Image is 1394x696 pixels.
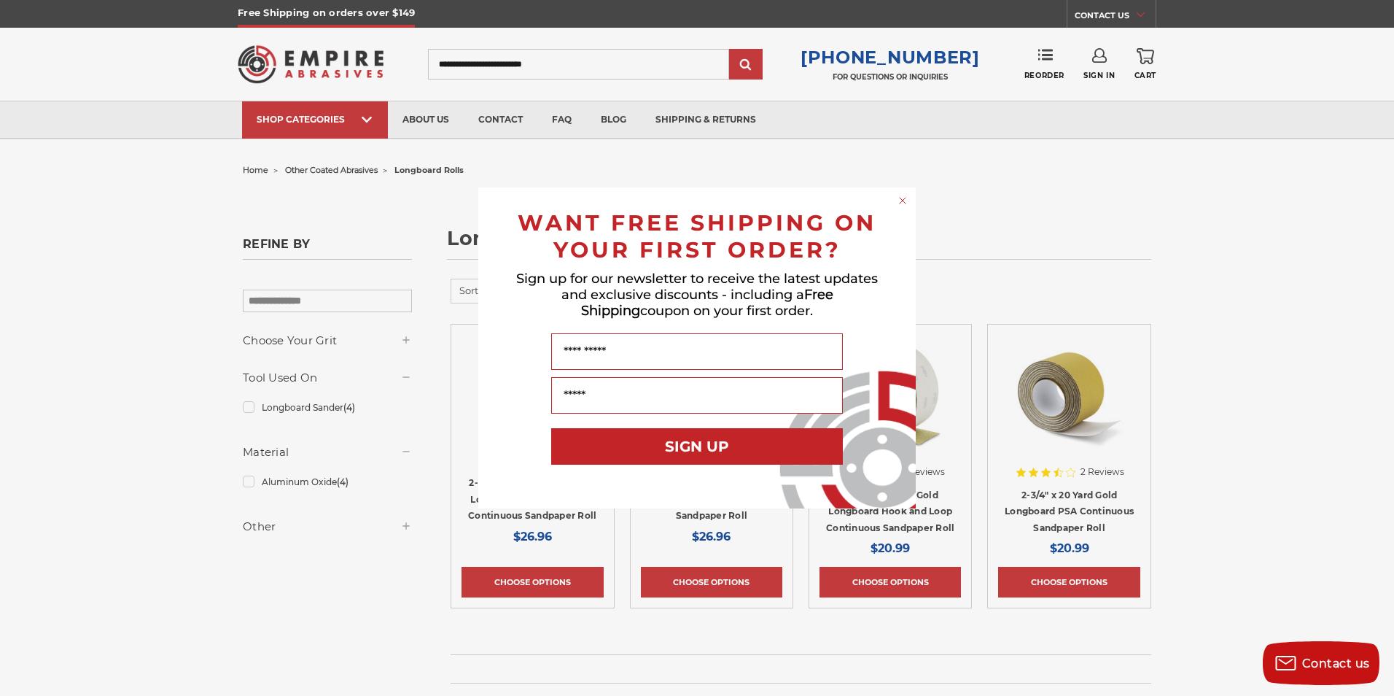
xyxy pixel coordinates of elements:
span: WANT FREE SHIPPING ON YOUR FIRST ORDER? [518,209,876,263]
button: Close dialog [895,193,910,208]
span: Free Shipping [581,287,833,319]
span: Contact us [1302,657,1370,670]
span: Sign up for our newsletter to receive the latest updates and exclusive discounts - including a co... [516,271,878,319]
button: Contact us [1263,641,1379,685]
button: SIGN UP [551,428,843,465]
